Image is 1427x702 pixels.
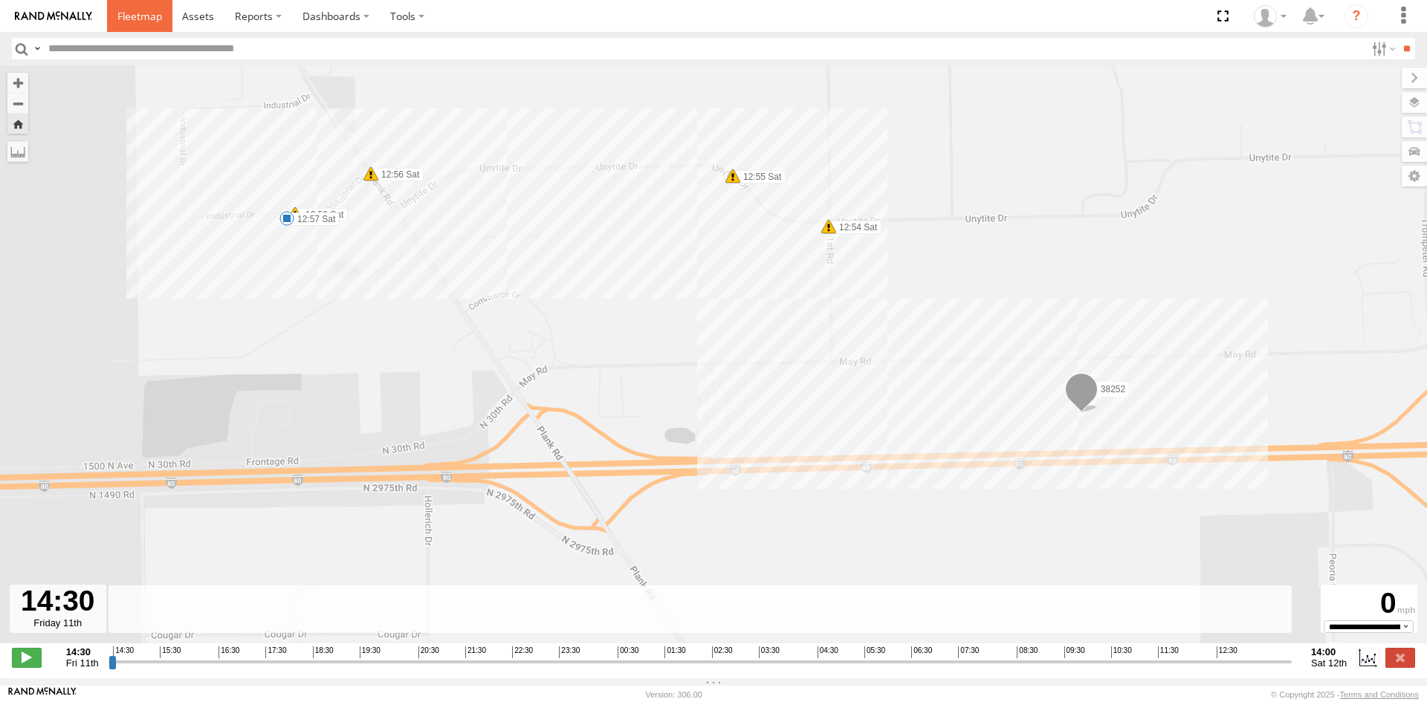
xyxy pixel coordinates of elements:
span: 00:30 [618,646,638,658]
span: 12:30 [1217,646,1237,658]
label: Search Query [31,38,43,59]
div: Joann Gibson [1249,5,1292,27]
div: © Copyright 2025 - [1271,690,1419,699]
button: Zoom Home [7,114,28,134]
label: Map Settings [1402,166,1427,186]
span: 18:30 [313,646,334,658]
span: Sat 12th Jul 2025 [1311,657,1347,669]
label: Measure [7,141,28,162]
span: 14:30 [113,646,134,658]
span: 06:30 [911,646,932,658]
label: 12:56 Sat [295,208,348,221]
button: Zoom out [7,93,28,114]
i: ? [1345,4,1368,28]
span: 07:30 [958,646,979,658]
button: Zoom in [7,73,28,93]
a: Terms and Conditions [1340,690,1419,699]
strong: 14:00 [1311,646,1347,657]
span: 09:30 [1064,646,1085,658]
span: 08:30 [1017,646,1038,658]
span: 19:30 [360,646,381,658]
img: rand-logo.svg [15,11,92,22]
span: 11:30 [1158,646,1179,658]
span: 22:30 [512,646,533,658]
label: 12:56 Sat [371,168,424,181]
span: 05:30 [864,646,885,658]
label: Close [1385,648,1415,667]
span: 04:30 [818,646,838,658]
div: Version: 306.00 [646,690,702,699]
span: 23:30 [559,646,580,658]
span: 03:30 [759,646,780,658]
span: 16:30 [219,646,239,658]
label: 12:54 Sat [829,221,881,234]
span: 15:30 [160,646,181,658]
span: Fri 11th Jul 2025 [66,657,99,669]
span: 02:30 [712,646,733,658]
label: 12:55 Sat [733,170,786,183]
label: 12:57 Sat [287,212,340,226]
a: Visit our Website [8,687,77,702]
span: 20:30 [418,646,439,658]
span: 10:30 [1111,646,1132,658]
span: 01:30 [664,646,685,658]
label: Play/Stop [12,648,42,667]
label: Search Filter Options [1366,38,1398,59]
span: 17:30 [265,646,286,658]
span: 21:30 [465,646,486,658]
div: 0 [1323,587,1415,620]
strong: 14:30 [66,646,99,657]
span: 38252 [1101,383,1125,394]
